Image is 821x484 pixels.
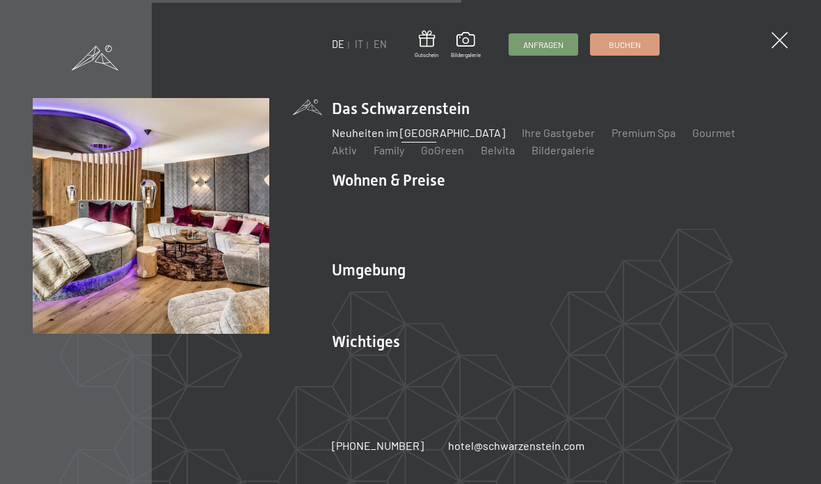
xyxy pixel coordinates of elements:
a: Bildergalerie [532,143,595,156]
a: Family [374,143,404,156]
a: hotel@schwarzenstein.com [448,438,584,453]
a: Neuheiten im [GEOGRAPHIC_DATA] [332,126,505,139]
a: Gutschein [415,31,438,59]
a: Bildergalerie [451,32,481,58]
a: EN [374,38,387,50]
a: Gourmet [692,126,735,139]
a: [PHONE_NUMBER] [332,438,424,453]
span: [PHONE_NUMBER] [332,439,424,452]
span: Bildergalerie [451,51,481,59]
a: Premium Spa [612,126,676,139]
a: IT [355,38,363,50]
span: Anfragen [523,39,564,51]
a: Buchen [591,34,659,55]
a: Anfragen [509,34,577,55]
a: Ihre Gastgeber [522,126,595,139]
a: GoGreen [421,143,464,156]
a: Aktiv [332,143,357,156]
span: Gutschein [415,51,438,59]
a: DE [332,38,344,50]
a: Belvita [481,143,515,156]
span: Buchen [609,39,641,51]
